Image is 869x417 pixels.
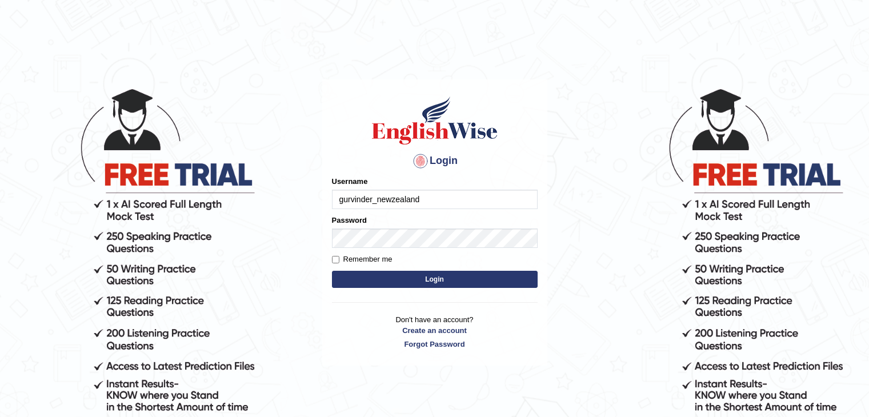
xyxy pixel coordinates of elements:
a: Forgot Password [332,339,538,350]
label: Remember me [332,254,393,265]
input: Remember me [332,256,339,263]
img: Logo of English Wise sign in for intelligent practice with AI [370,95,500,146]
label: Password [332,215,367,226]
label: Username [332,176,368,187]
h4: Login [332,152,538,170]
p: Don't have an account? [332,314,538,350]
button: Login [332,271,538,288]
a: Create an account [332,325,538,336]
